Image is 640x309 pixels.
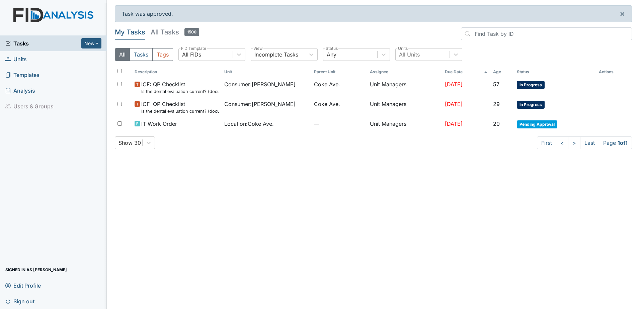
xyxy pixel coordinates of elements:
[537,136,632,149] nav: task-pagination
[224,100,296,108] span: Consumer : [PERSON_NAME]
[445,101,463,107] span: [DATE]
[141,88,219,95] small: Is the dental evaluation current? (document the date, oral rating, and goal # if needed in the co...
[314,120,365,128] span: —
[367,117,442,131] td: Unit Managers
[141,100,219,114] span: ICF: QP Checklist Is the dental evaluation current? (document the date, oral rating, and goal # i...
[620,9,625,18] span: ×
[222,66,311,78] th: Toggle SortBy
[493,120,500,127] span: 20
[115,48,173,61] div: Type filter
[152,48,173,61] button: Tags
[367,97,442,117] td: Unit Managers
[618,139,628,146] strong: 1 of 1
[5,85,35,96] span: Analysis
[537,136,556,149] a: First
[599,136,632,149] span: Page
[517,120,557,128] span: Pending Approval
[399,50,420,59] div: All Units
[596,66,630,78] th: Actions
[490,66,514,78] th: Toggle SortBy
[151,27,199,37] h5: All Tasks
[224,120,274,128] span: Location : Coke Ave.
[254,50,298,59] div: Incomplete Tasks
[517,101,545,109] span: In Progress
[115,27,145,37] h5: My Tasks
[613,6,632,22] button: ×
[5,70,39,80] span: Templates
[5,280,41,291] span: Edit Profile
[130,48,153,61] button: Tasks
[5,265,67,275] span: Signed in as [PERSON_NAME]
[367,66,442,78] th: Assignee
[115,5,632,22] div: Task was approved.
[367,78,442,97] td: Unit Managers
[141,80,219,95] span: ICF: QP Checklist Is the dental evaluation current? (document the date, oral rating, and goal # i...
[493,81,499,88] span: 57
[327,50,336,59] div: Any
[568,136,580,149] a: >
[184,28,199,36] span: 1500
[141,108,219,114] small: Is the dental evaluation current? (document the date, oral rating, and goal # if needed in the co...
[182,50,201,59] div: All FIDs
[314,80,340,88] span: Coke Ave.
[314,100,340,108] span: Coke Ave.
[442,66,491,78] th: Toggle SortBy
[5,296,34,306] span: Sign out
[115,48,130,61] button: All
[556,136,568,149] a: <
[580,136,599,149] a: Last
[132,66,222,78] th: Toggle SortBy
[514,66,596,78] th: Toggle SortBy
[118,139,141,147] div: Show 30
[461,27,632,40] input: Find Task by ID
[445,120,463,127] span: [DATE]
[5,54,27,64] span: Units
[493,101,500,107] span: 29
[5,39,81,47] a: Tasks
[224,80,296,88] span: Consumer : [PERSON_NAME]
[311,66,368,78] th: Toggle SortBy
[445,81,463,88] span: [DATE]
[141,120,177,128] span: IT Work Order
[81,38,101,48] button: New
[517,81,545,89] span: In Progress
[117,69,122,73] input: Toggle All Rows Selected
